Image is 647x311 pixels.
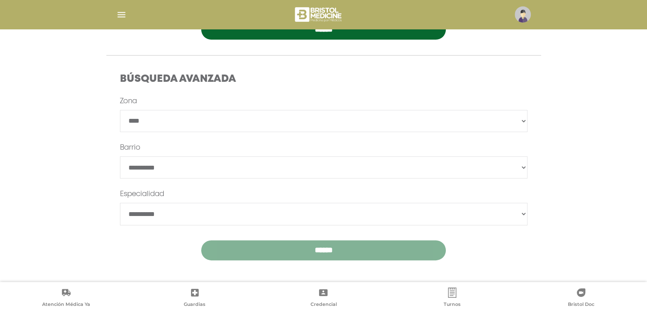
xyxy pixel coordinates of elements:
[310,301,336,309] span: Credencial
[516,288,645,309] a: Bristol Doc
[131,288,259,309] a: Guardias
[116,9,127,20] img: Cober_menu-lines-white.svg
[120,96,137,107] label: Zona
[294,4,344,25] img: bristol-medicine-blanco.png
[259,288,388,309] a: Credencial
[2,288,131,309] a: Atención Médica Ya
[120,189,164,199] label: Especialidad
[568,301,594,309] span: Bristol Doc
[120,143,140,153] label: Barrio
[444,301,461,309] span: Turnos
[388,288,517,309] a: Turnos
[184,301,205,309] span: Guardias
[42,301,90,309] span: Atención Médica Ya
[515,6,531,23] img: profile-placeholder.svg
[120,73,527,86] h4: Búsqueda Avanzada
